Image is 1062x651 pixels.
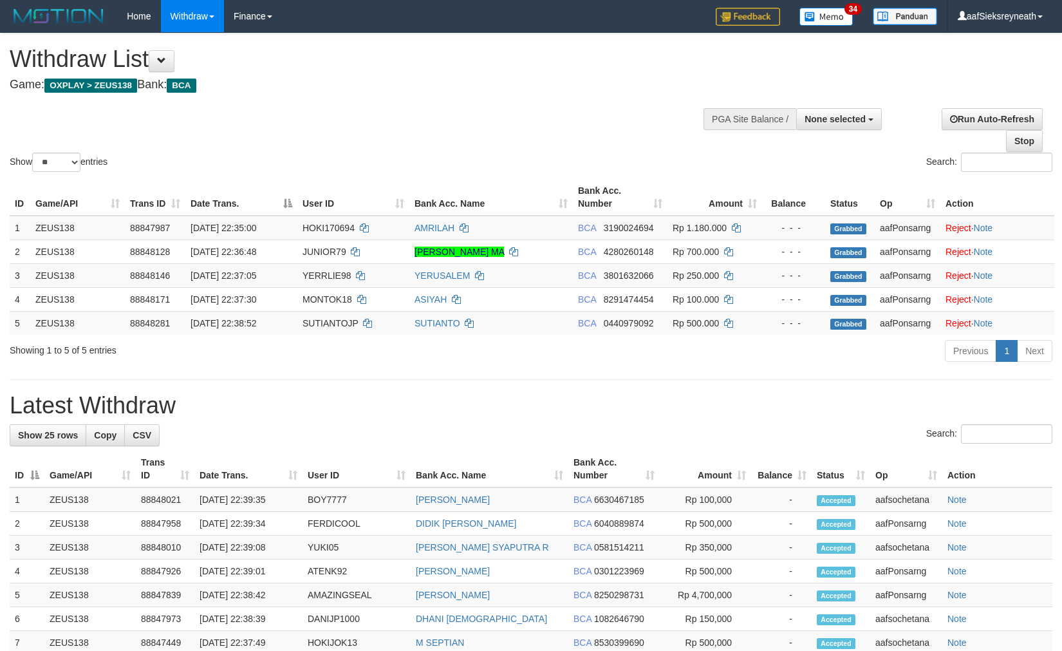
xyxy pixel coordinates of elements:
th: ID [10,179,30,216]
a: DIDIK [PERSON_NAME] [416,518,516,529]
span: Rp 700.000 [673,247,719,257]
td: ZEUS138 [30,287,125,311]
a: [PERSON_NAME] [416,590,490,600]
a: Note [974,223,993,233]
a: Reject [946,223,971,233]
td: aafPonsarng [875,263,940,287]
th: Status: activate to sort column ascending [812,451,870,487]
th: Bank Acc. Number: activate to sort column ascending [568,451,660,487]
a: M SEPTIAN [416,637,464,648]
span: Rp 1.180.000 [673,223,727,233]
span: Grabbed [830,271,866,282]
td: - [751,536,812,560]
span: BCA [573,637,592,648]
span: [DATE] 22:36:48 [191,247,256,257]
td: 88847973 [136,607,194,631]
td: aafPonsarng [870,560,942,583]
th: Amount: activate to sort column ascending [667,179,762,216]
td: 4 [10,560,44,583]
div: - - - [767,293,820,306]
span: BCA [578,294,596,305]
span: 88848146 [130,270,170,281]
a: CSV [124,424,160,446]
a: Reject [946,318,971,328]
td: aafPonsarng [875,311,940,335]
td: 88848010 [136,536,194,560]
td: ZEUS138 [44,607,136,631]
a: [PERSON_NAME] MA [415,247,504,257]
td: Rp 150,000 [660,607,751,631]
span: BCA [573,542,592,552]
td: ZEUS138 [30,240,125,263]
a: Note [974,247,993,257]
td: 6 [10,607,44,631]
span: BCA [573,518,592,529]
td: 4 [10,287,30,311]
a: Copy [86,424,125,446]
td: YUKI05 [303,536,411,560]
span: BCA [573,590,592,600]
span: Accepted [817,590,855,601]
a: Note [947,590,967,600]
td: ATENK92 [303,560,411,583]
td: 5 [10,583,44,607]
td: 88847958 [136,512,194,536]
span: Grabbed [830,223,866,234]
span: Copy 8291474454 to clipboard [604,294,654,305]
td: 3 [10,263,30,287]
td: · [940,240,1054,263]
a: Note [974,318,993,328]
td: 1 [10,216,30,240]
a: [PERSON_NAME] [416,566,490,576]
span: Grabbed [830,319,866,330]
span: SUTIANTOJP [303,318,359,328]
h1: Latest Withdraw [10,393,1052,419]
label: Search: [926,424,1052,444]
span: HOKI170694 [303,223,355,233]
th: Trans ID: activate to sort column ascending [125,179,185,216]
td: [DATE] 22:39:35 [194,487,303,512]
a: Note [947,542,967,552]
td: ZEUS138 [30,311,125,335]
a: Note [974,294,993,305]
td: - [751,487,812,512]
th: Bank Acc. Number: activate to sort column ascending [573,179,667,216]
span: BCA [167,79,196,93]
span: 34 [844,3,862,15]
a: Show 25 rows [10,424,86,446]
a: YERUSALEM [415,270,470,281]
td: · [940,311,1054,335]
span: Rp 100.000 [673,294,719,305]
td: BOY7777 [303,487,411,512]
span: Copy 3801632066 to clipboard [604,270,654,281]
span: Rp 500.000 [673,318,719,328]
input: Search: [961,153,1052,172]
span: [DATE] 22:35:00 [191,223,256,233]
th: Balance: activate to sort column ascending [751,451,812,487]
div: Showing 1 to 5 of 5 entries [10,339,433,357]
td: aafPonsarng [875,216,940,240]
img: panduan.png [873,8,937,25]
td: AMAZINGSEAL [303,583,411,607]
span: BCA [578,247,596,257]
td: 1 [10,487,44,512]
div: - - - [767,317,820,330]
span: BCA [578,270,596,281]
h1: Withdraw List [10,46,695,72]
td: ZEUS138 [44,487,136,512]
td: 2 [10,512,44,536]
span: Accepted [817,567,855,578]
a: AMRILAH [415,223,454,233]
td: aafsochetana [870,607,942,631]
div: - - - [767,245,820,258]
span: YERRLIE98 [303,270,351,281]
span: Copy [94,430,116,440]
span: Grabbed [830,247,866,258]
td: 5 [10,311,30,335]
a: Reject [946,270,971,281]
th: User ID: activate to sort column ascending [303,451,411,487]
td: ZEUS138 [44,583,136,607]
span: Copy 8530399690 to clipboard [594,637,644,648]
div: - - - [767,222,820,234]
th: Bank Acc. Name: activate to sort column ascending [409,179,573,216]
